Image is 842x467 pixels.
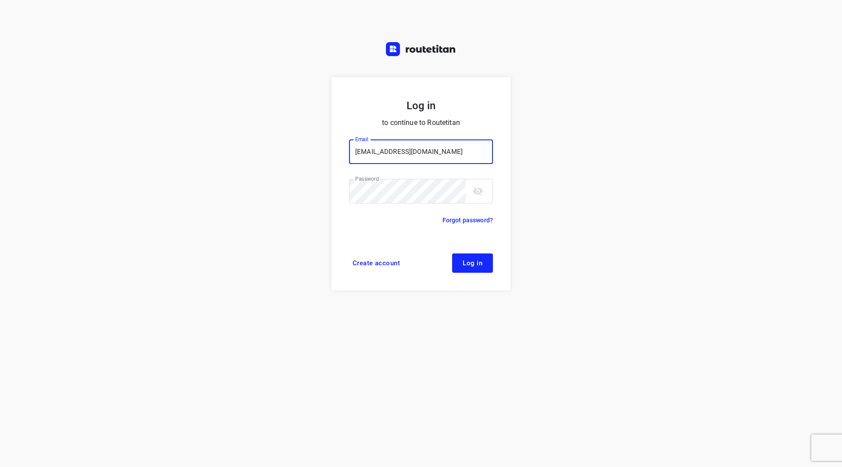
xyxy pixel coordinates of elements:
[386,42,456,58] a: Routetitan
[463,260,482,267] span: Log in
[386,42,456,56] img: Routetitan
[349,98,493,113] h5: Log in
[349,117,493,129] p: to continue to Routetitan
[469,182,487,200] button: toggle password visibility
[442,215,493,225] a: Forgot password?
[353,260,400,267] span: Create account
[452,253,493,273] button: Log in
[349,253,403,273] a: Create account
